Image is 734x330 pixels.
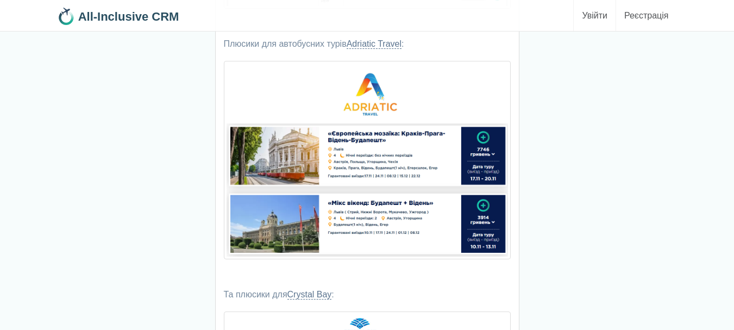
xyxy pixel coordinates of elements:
p: Плюсики для автобусних турів : [224,38,511,50]
img: 32x32.png [58,8,75,25]
a: Crystal Bay [287,290,332,300]
b: All-Inclusive CRM [78,10,179,23]
img: adriatic-travel-%D0%BF%D1%96%D0%B4%D0%B1%D1%96%D1%80%D0%BA%D0%B0-%D1%81%D1%80%D0%BC-%D0%B4%D0%BB%... [224,61,511,259]
p: Та плюсики для : [224,289,511,301]
a: Adriatic Travel [347,39,401,49]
